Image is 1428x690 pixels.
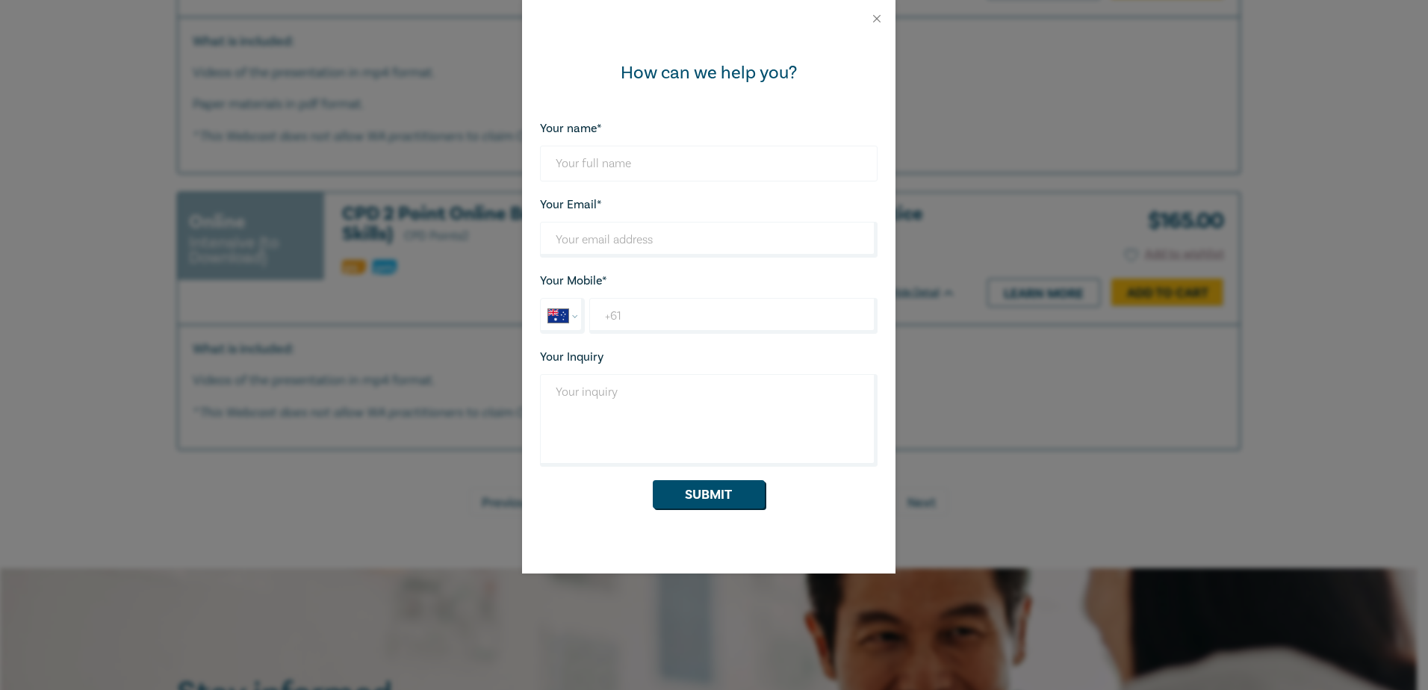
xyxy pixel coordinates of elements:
div: How can we help you? [540,61,878,85]
label: Your Email* [540,198,602,211]
button: Close [870,12,884,25]
input: Your full name [540,146,878,181]
label: Your name* [540,122,602,135]
input: Your email address [540,222,878,258]
button: Submit [653,480,765,509]
input: Your mobile number [589,298,877,334]
label: Your Mobile* [540,274,607,287]
label: Your Inquiry [540,350,603,364]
